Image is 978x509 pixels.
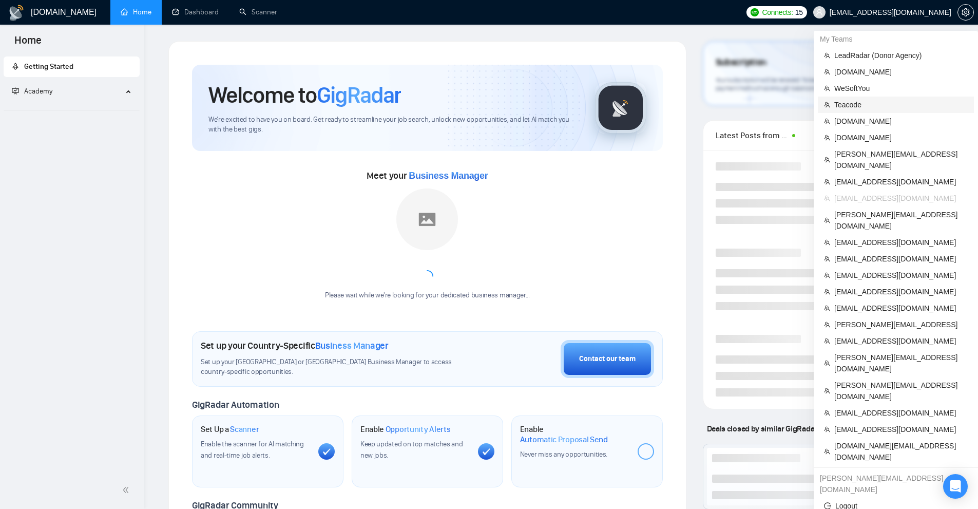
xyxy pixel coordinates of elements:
h1: Enable [520,424,629,444]
span: [EMAIL_ADDRESS][DOMAIN_NAME] [834,407,968,419]
button: Contact our team [561,340,654,378]
h1: Set Up a [201,424,259,435]
span: team [824,52,830,59]
span: team [824,410,830,416]
span: [EMAIL_ADDRESS][DOMAIN_NAME] [834,303,968,314]
img: logo [8,5,25,21]
span: [EMAIL_ADDRESS][DOMAIN_NAME] [834,176,968,187]
span: Home [6,33,50,54]
img: upwork-logo.png [751,8,759,16]
a: dashboardDashboard [172,8,219,16]
span: Meet your [367,170,488,181]
img: gigradar-logo.png [595,82,646,134]
span: setting [958,8,973,16]
span: [PERSON_NAME][EMAIL_ADDRESS] [834,319,968,330]
span: double-left [122,485,132,495]
div: Open Intercom Messenger [943,474,968,499]
span: Keep updated on top matches and new jobs. [360,440,463,460]
div: Contact our team [579,353,636,365]
span: team [824,338,830,344]
a: setting [957,8,974,16]
span: Subscription [716,54,766,71]
span: Never miss any opportunities. [520,450,607,459]
span: [PERSON_NAME][EMAIL_ADDRESS][DOMAIN_NAME] [834,352,968,374]
span: [DOMAIN_NAME] [834,132,968,143]
span: [EMAIL_ADDRESS][DOMAIN_NAME] [834,270,968,281]
span: team [824,448,830,455]
span: LeadRadar (Donor Agency) [834,50,968,61]
span: team [824,239,830,246]
span: rocket [12,63,19,70]
span: Getting Started [24,62,73,71]
span: [DOMAIN_NAME][EMAIL_ADDRESS][DOMAIN_NAME] [834,440,968,463]
span: [EMAIL_ADDRESS][DOMAIN_NAME] [834,335,968,347]
span: team [824,85,830,91]
span: [EMAIL_ADDRESS][DOMAIN_NAME] [834,237,968,248]
span: team [824,118,830,124]
a: searchScanner [239,8,277,16]
span: team [824,217,830,223]
span: [EMAIL_ADDRESS][DOMAIN_NAME] [834,424,968,435]
div: Please wait while we're looking for your dedicated business manager... [319,291,536,300]
span: Automatic Proposal Send [520,435,608,445]
span: team [824,272,830,278]
span: team [824,102,830,108]
span: team [824,179,830,185]
span: Scanner [230,424,259,435]
span: Business Manager [409,171,488,181]
span: GigRadar [317,81,401,109]
span: Academy [12,87,52,96]
span: [DOMAIN_NAME] [834,66,968,78]
span: [PERSON_NAME][EMAIL_ADDRESS][DOMAIN_NAME] [834,209,968,232]
span: team [824,256,830,262]
span: GigRadar Automation [192,399,279,410]
span: Set up your [GEOGRAPHIC_DATA] or [GEOGRAPHIC_DATA] Business Manager to access country-specific op... [201,357,473,377]
span: fund-projection-screen [12,87,19,95]
span: team [824,322,830,328]
a: homeHome [121,8,151,16]
span: loading [418,268,436,285]
span: team [824,289,830,295]
span: [EMAIL_ADDRESS][DOMAIN_NAME] [834,193,968,204]
span: 15 [795,7,803,18]
span: user [816,9,823,16]
span: Academy [24,87,52,96]
span: team [824,195,830,201]
span: Latest Posts from the GigRadar Community [716,129,789,142]
li: Academy Homepage [4,106,140,112]
span: [EMAIL_ADDRESS][DOMAIN_NAME] [834,286,968,297]
h1: Welcome to [208,81,401,109]
span: team [824,426,830,432]
h1: Enable [360,424,451,435]
button: setting [957,4,974,21]
span: team [824,305,830,311]
span: [PERSON_NAME][EMAIL_ADDRESS][DOMAIN_NAME] [834,148,968,171]
span: team [824,135,830,141]
span: Teacode [834,99,968,110]
span: Enable the scanner for AI matching and real-time job alerts. [201,440,304,460]
span: Your subscription will be renewed. To keep things running smoothly, make sure your payment method... [716,76,925,92]
span: We're excited to have you on board. Get ready to streamline your job search, unlock new opportuni... [208,115,579,135]
h1: Set up your Country-Specific [201,340,389,351]
span: [EMAIL_ADDRESS][DOMAIN_NAME] [834,253,968,265]
span: team [824,388,830,394]
span: team [824,157,830,163]
img: placeholder.png [396,188,458,250]
span: Opportunity Alerts [386,424,451,435]
div: My Teams [814,31,978,47]
span: Business Manager [315,340,389,351]
span: team [824,360,830,366]
div: oleksandr.b+1@gigradar.io [814,470,978,498]
span: [PERSON_NAME][EMAIL_ADDRESS][DOMAIN_NAME] [834,380,968,402]
li: Getting Started [4,56,140,77]
span: Connects: [762,7,793,18]
span: [DOMAIN_NAME] [834,116,968,127]
span: team [824,69,830,75]
span: WeSoftYou [834,83,968,94]
span: Deals closed by similar GigRadar users [703,420,842,438]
